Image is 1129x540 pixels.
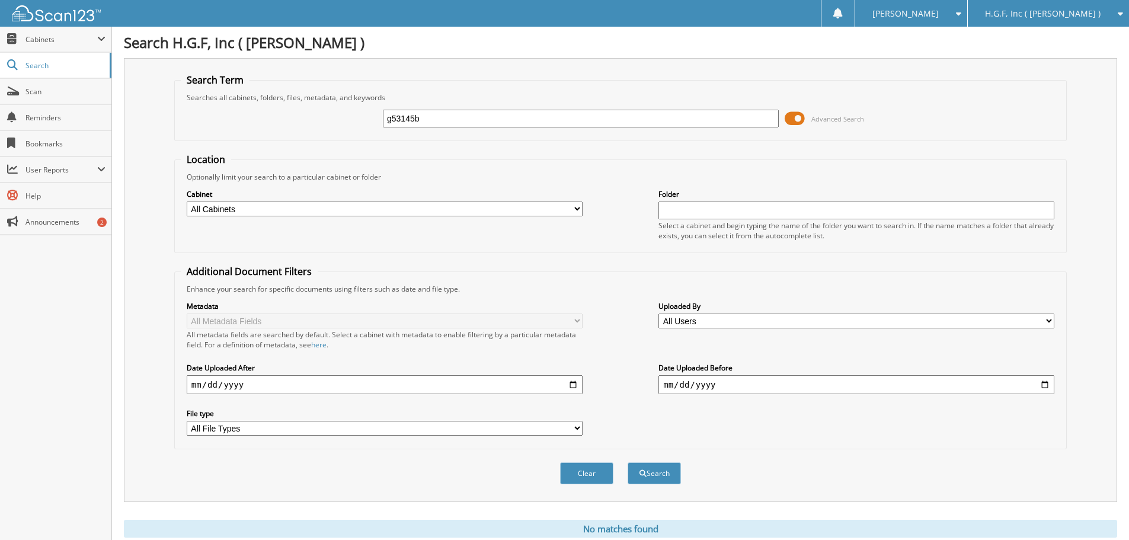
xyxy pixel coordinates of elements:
[187,189,583,199] label: Cabinet
[181,265,318,278] legend: Additional Document Filters
[181,172,1060,182] div: Optionally limit your search to a particular cabinet or folder
[12,5,101,21] img: scan123-logo-white.svg
[811,114,864,123] span: Advanced Search
[25,191,105,201] span: Help
[181,284,1060,294] div: Enhance your search for specific documents using filters such as date and file type.
[181,74,250,87] legend: Search Term
[658,189,1054,199] label: Folder
[658,375,1054,394] input: end
[872,10,939,17] span: [PERSON_NAME]
[985,10,1101,17] span: H.G.F, Inc ( [PERSON_NAME] )
[25,113,105,123] span: Reminders
[658,363,1054,373] label: Date Uploaded Before
[124,520,1117,538] div: No matches found
[187,408,583,418] label: File type
[187,301,583,311] label: Metadata
[25,34,97,44] span: Cabinets
[187,363,583,373] label: Date Uploaded After
[560,462,613,484] button: Clear
[25,217,105,227] span: Announcements
[187,330,583,350] div: All metadata fields are searched by default. Select a cabinet with metadata to enable filtering b...
[25,139,105,149] span: Bookmarks
[658,301,1054,311] label: Uploaded By
[124,33,1117,52] h1: Search H.G.F, Inc ( [PERSON_NAME] )
[187,375,583,394] input: start
[311,340,327,350] a: here
[628,462,681,484] button: Search
[181,153,231,166] legend: Location
[658,221,1054,241] div: Select a cabinet and begin typing the name of the folder you want to search in. If the name match...
[181,92,1060,103] div: Searches all cabinets, folders, files, metadata, and keywords
[25,165,97,175] span: User Reports
[25,60,104,71] span: Search
[97,218,107,227] div: 2
[25,87,105,97] span: Scan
